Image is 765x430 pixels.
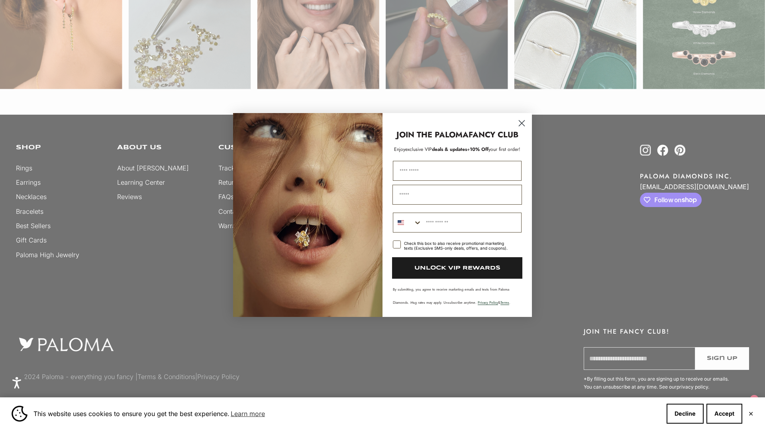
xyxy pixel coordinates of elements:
[393,213,422,232] button: Search Countries
[469,129,518,141] strong: FANCY CLUB
[392,257,522,279] button: UNLOCK VIP REWARDS
[422,213,521,232] input: Phone Number
[394,146,405,153] span: Enjoy
[405,146,432,153] span: exclusive VIP
[478,300,498,305] a: Privacy Policy
[233,113,382,317] img: Loading...
[500,300,509,305] a: Terms
[467,146,520,153] span: + your first order!
[706,404,742,424] button: Accept
[748,411,753,416] button: Close
[478,300,510,305] span: & .
[396,129,469,141] strong: JOIN THE PALOMA
[470,146,488,153] span: 10% Off
[515,116,529,130] button: Close dialog
[404,241,512,250] div: Check this box to also receive promotional marketing texts (Exclusive SMS-only deals, offers, and...
[405,146,467,153] span: deals & updates
[12,406,27,422] img: Cookie banner
[398,219,404,226] img: United States
[33,408,660,420] span: This website uses cookies to ensure you get the best experience.
[667,404,704,424] button: Decline
[229,408,266,420] a: Learn more
[392,185,522,205] input: Email
[393,287,522,305] p: By submitting, you agree to receive marketing emails and texts from Paloma Diamonds. Msg rates ma...
[393,161,522,181] input: First Name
